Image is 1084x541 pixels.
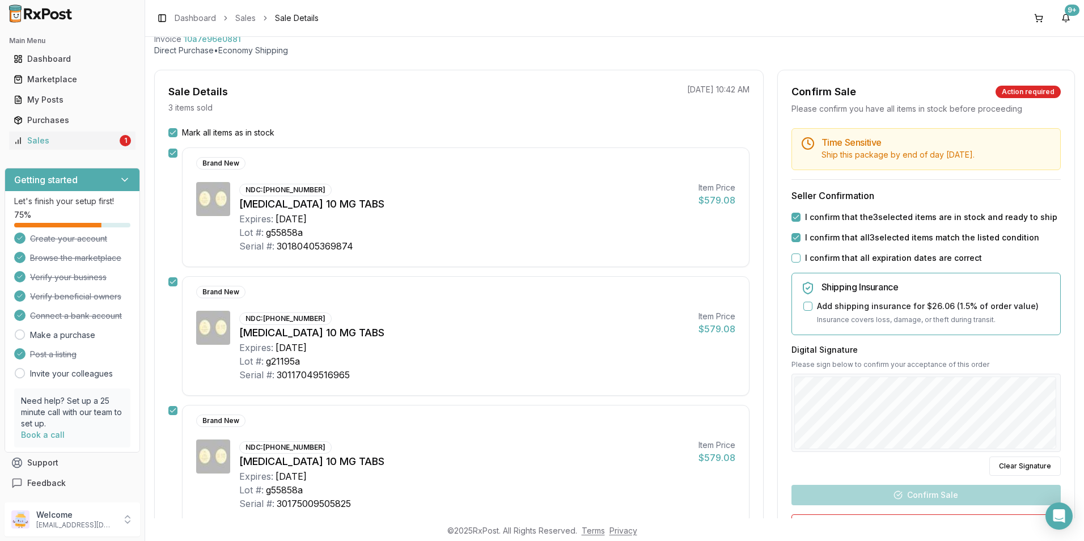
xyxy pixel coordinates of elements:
[175,12,319,24] nav: breadcrumb
[791,514,1061,536] button: I don't have these items available anymore
[9,130,135,151] a: Sales1
[239,312,332,325] div: NDC: [PHONE_NUMBER]
[698,451,735,464] div: $579.08
[30,349,77,360] span: Post a listing
[805,232,1039,243] label: I confirm that all 3 selected items match the listed condition
[14,115,131,126] div: Purchases
[276,341,307,354] div: [DATE]
[9,49,135,69] a: Dashboard
[14,196,130,207] p: Let's finish your setup first!
[196,182,230,216] img: Jardiance 10 MG TABS
[239,226,264,239] div: Lot #:
[805,252,982,264] label: I confirm that all expiration dates are correct
[276,212,307,226] div: [DATE]
[698,322,735,336] div: $579.08
[30,291,121,302] span: Verify beneficial owners
[30,272,107,283] span: Verify your business
[239,325,689,341] div: [MEDICAL_DATA] 10 MG TABS
[154,33,181,45] div: Invoice
[30,310,122,322] span: Connect a bank account
[21,395,124,429] p: Need help? Set up a 25 minute call with our team to set up.
[791,344,1061,356] h3: Digital Signature
[175,12,216,24] a: Dashboard
[239,483,264,497] div: Lot #:
[582,526,605,535] a: Terms
[266,483,303,497] div: g55858a
[239,354,264,368] div: Lot #:
[817,301,1039,312] label: Add shipping insurance for $26.06 ( 1.5 % of order value)
[791,189,1061,202] h3: Seller Confirmation
[30,252,121,264] span: Browse the marketplace
[239,441,332,454] div: NDC: [PHONE_NUMBER]
[5,50,140,68] button: Dashboard
[239,368,274,382] div: Serial #:
[9,69,135,90] a: Marketplace
[239,341,273,354] div: Expires:
[277,368,350,382] div: 30117049516965
[5,5,77,23] img: RxPost Logo
[14,74,131,85] div: Marketplace
[822,150,975,159] span: Ship this package by end of day [DATE] .
[5,132,140,150] button: Sales1
[276,470,307,483] div: [DATE]
[9,110,135,130] a: Purchases
[609,526,637,535] a: Privacy
[698,439,735,451] div: Item Price
[5,453,140,473] button: Support
[1045,502,1073,530] div: Open Intercom Messenger
[239,470,273,483] div: Expires:
[9,36,135,45] h2: Main Menu
[698,182,735,193] div: Item Price
[687,84,750,95] p: [DATE] 10:42 AM
[698,193,735,207] div: $579.08
[277,239,353,253] div: 30180405369874
[1057,9,1075,27] button: 9+
[239,212,273,226] div: Expires:
[14,94,131,105] div: My Posts
[791,103,1061,115] div: Please confirm you have all items in stock before proceeding
[168,102,213,113] p: 3 items sold
[14,135,117,146] div: Sales
[698,311,735,322] div: Item Price
[791,360,1061,369] p: Please sign below to confirm your acceptance of this order
[5,111,140,129] button: Purchases
[14,173,78,187] h3: Getting started
[154,45,1075,56] p: Direct Purchase • Economy Shipping
[14,209,31,221] span: 75 %
[196,415,245,427] div: Brand New
[239,196,689,212] div: [MEDICAL_DATA] 10 MG TABS
[817,314,1051,326] p: Insurance covers loss, damage, or theft during transit.
[168,84,228,100] div: Sale Details
[184,33,241,45] span: 10a7e96e0881
[5,70,140,88] button: Marketplace
[36,521,115,530] p: [EMAIL_ADDRESS][DOMAIN_NAME]
[239,454,689,470] div: [MEDICAL_DATA] 10 MG TABS
[196,157,245,170] div: Brand New
[5,473,140,493] button: Feedback
[36,509,115,521] p: Welcome
[21,430,65,439] a: Book a call
[5,91,140,109] button: My Posts
[196,311,230,345] img: Jardiance 10 MG TABS
[30,368,113,379] a: Invite your colleagues
[822,138,1051,147] h5: Time Sensitive
[196,439,230,474] img: Jardiance 10 MG TABS
[120,135,131,146] div: 1
[11,510,29,529] img: User avatar
[822,282,1051,291] h5: Shipping Insurance
[30,233,107,244] span: Create your account
[14,53,131,65] div: Dashboard
[1065,5,1079,16] div: 9+
[805,212,1057,223] label: I confirm that the 3 selected items are in stock and ready to ship
[989,457,1061,476] button: Clear Signature
[266,226,303,239] div: g55858a
[996,86,1061,98] div: Action required
[239,239,274,253] div: Serial #:
[196,286,245,298] div: Brand New
[182,127,274,138] label: Mark all items as in stock
[9,90,135,110] a: My Posts
[235,12,256,24] a: Sales
[30,329,95,341] a: Make a purchase
[27,477,66,489] span: Feedback
[266,354,300,368] div: g21195a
